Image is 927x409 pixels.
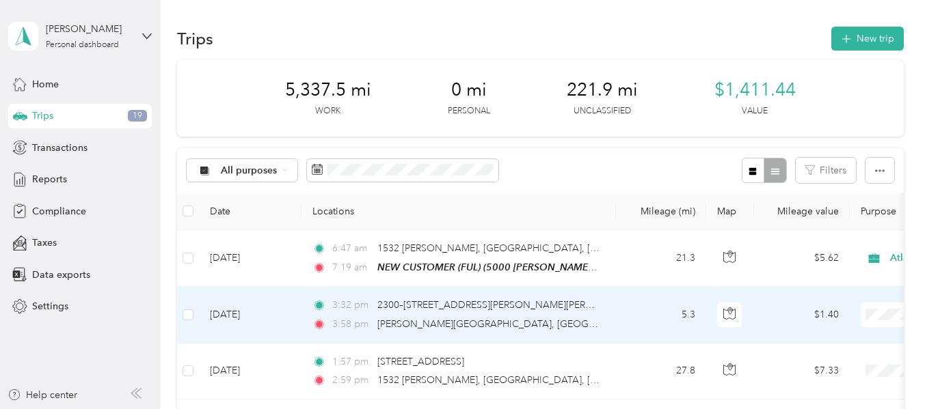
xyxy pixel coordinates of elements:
[46,41,119,49] div: Personal dashboard
[796,158,856,183] button: Filters
[754,287,850,343] td: $1.40
[46,22,131,36] div: [PERSON_NAME]
[199,287,301,343] td: [DATE]
[616,193,706,230] th: Mileage (mi)
[199,193,301,230] th: Date
[377,299,642,311] span: 2300–[STREET_ADDRESS][PERSON_NAME][PERSON_NAME]
[8,388,77,402] button: Help center
[221,166,278,175] span: All purposes
[377,356,464,367] span: [STREET_ADDRESS]
[831,27,904,51] button: New trip
[567,79,638,101] span: 221.9 mi
[377,242,686,254] span: 1532 [PERSON_NAME], [GEOGRAPHIC_DATA], [GEOGRAPHIC_DATA]
[32,299,68,313] span: Settings
[706,193,754,230] th: Map
[754,230,850,287] td: $5.62
[332,354,371,369] span: 1:57 pm
[332,373,371,388] span: 2:59 pm
[128,110,147,122] span: 19
[574,105,631,117] p: Unclassified
[616,343,706,399] td: 27.8
[616,287,706,343] td: 5.3
[199,343,301,399] td: [DATE]
[451,79,487,101] span: 0 mi
[32,172,67,186] span: Reports
[332,241,371,256] span: 6:47 am
[850,333,927,409] iframe: Everlance-gr Chat Button Frame
[177,31,213,46] h1: Trips
[32,268,90,282] span: Data exports
[32,141,88,155] span: Transactions
[332,317,371,332] span: 3:58 pm
[32,109,53,123] span: Trips
[377,318,760,330] span: [PERSON_NAME][GEOGRAPHIC_DATA], [GEOGRAPHIC_DATA], [GEOGRAPHIC_DATA]
[32,77,59,91] span: Home
[199,230,301,287] td: [DATE]
[616,230,706,287] td: 21.3
[32,236,57,250] span: Taxes
[301,193,616,230] th: Locations
[742,105,768,117] p: Value
[285,79,371,101] span: 5,337.5 mi
[332,260,371,275] span: 7:19 am
[448,105,490,117] p: Personal
[714,79,796,101] span: $1,411.44
[332,298,371,313] span: 3:32 pm
[377,374,686,386] span: 1532 [PERSON_NAME], [GEOGRAPHIC_DATA], [GEOGRAPHIC_DATA]
[754,193,850,230] th: Mileage value
[32,204,86,218] span: Compliance
[377,262,891,273] span: NEW CUSTOMER (FUL) (5000 [PERSON_NAME][GEOGRAPHIC_DATA], [GEOGRAPHIC_DATA], [GEOGRAPHIC_DATA])
[754,343,850,399] td: $7.33
[315,105,340,117] p: Work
